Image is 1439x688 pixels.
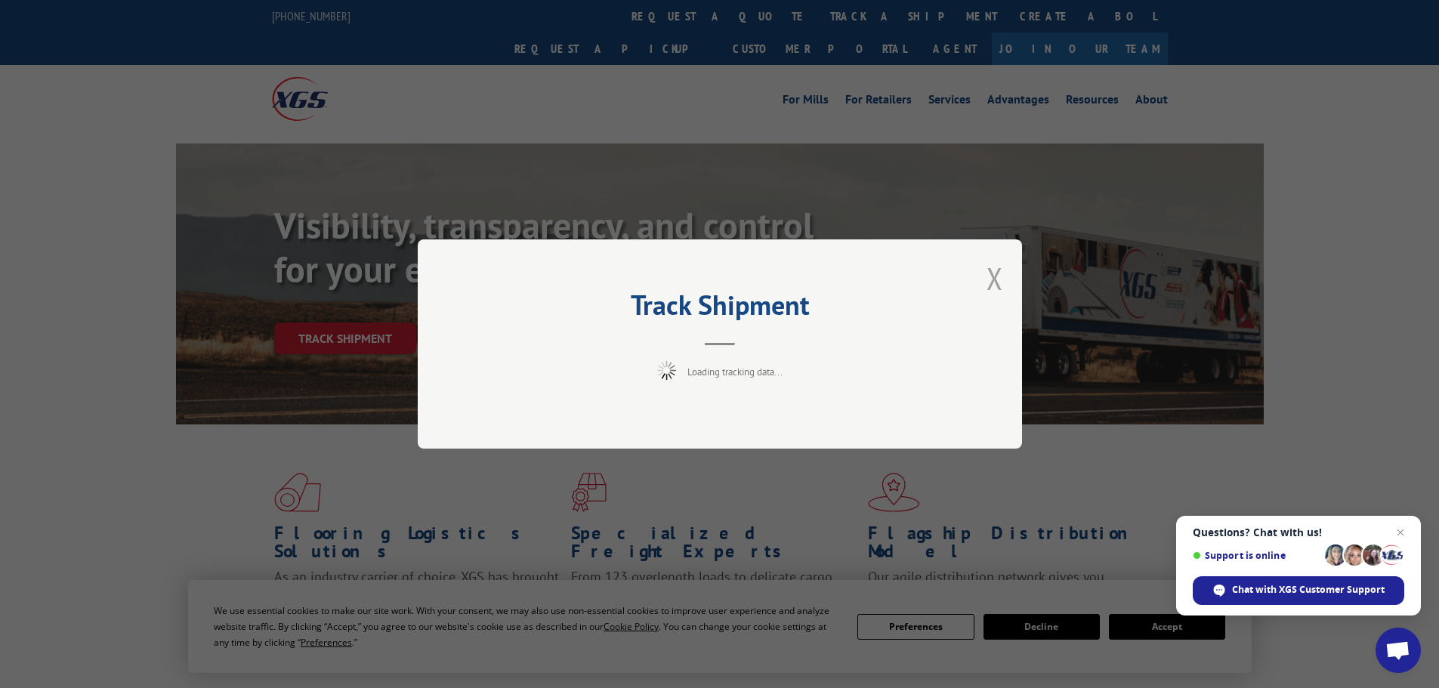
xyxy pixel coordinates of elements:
h2: Track Shipment [493,295,946,323]
div: Chat with XGS Customer Support [1193,576,1404,605]
button: Close modal [987,258,1003,298]
span: Chat with XGS Customer Support [1232,583,1385,597]
span: Support is online [1193,550,1320,561]
span: Close chat [1391,523,1410,541]
span: Loading tracking data... [687,366,783,378]
img: xgs-loading [657,361,676,380]
span: Questions? Chat with us! [1193,526,1404,538]
div: Open chat [1376,628,1421,673]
